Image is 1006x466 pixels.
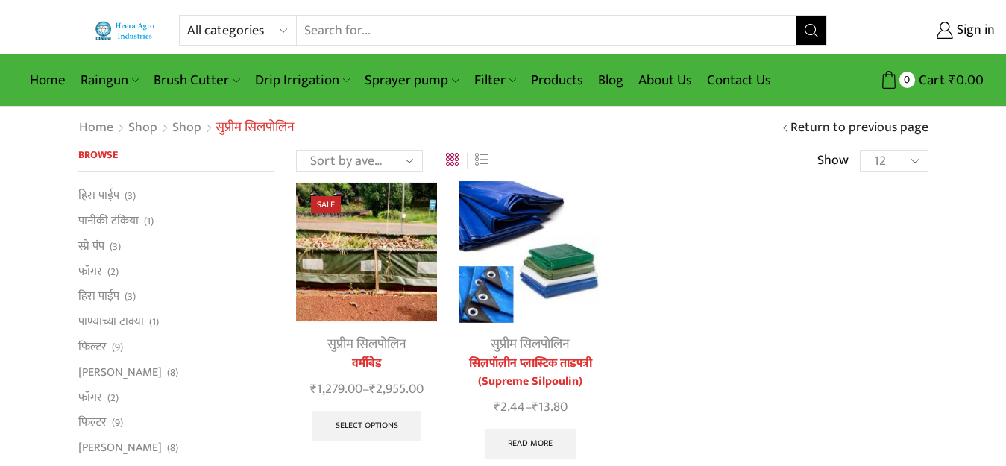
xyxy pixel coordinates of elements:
span: ₹ [310,378,317,400]
a: Products [524,63,591,98]
span: – [296,380,437,400]
span: (2) [107,391,119,406]
a: सुप्रीम सिलपोलिन [327,333,406,356]
a: About Us [631,63,700,98]
a: [PERSON_NAME] [78,435,162,461]
span: (8) [167,441,178,456]
nav: Breadcrumb [78,119,295,138]
a: Drip Irrigation [248,63,357,98]
span: Sale [311,196,341,213]
a: Brush Cutter [146,63,247,98]
a: Home [22,63,73,98]
a: Contact Us [700,63,779,98]
span: (3) [110,239,121,254]
a: [PERSON_NAME] [78,359,162,385]
a: पानीकी टंकिया [78,209,139,234]
a: फिल्टर [78,410,107,435]
bdi: 2,955.00 [369,378,424,400]
a: फॉगर [78,385,102,410]
span: (3) [125,189,136,204]
img: वर्मीबेड [296,181,437,322]
span: 0 [899,72,915,87]
a: Home [78,119,114,138]
a: हिरा पाईप [78,187,119,208]
span: ₹ [369,378,376,400]
span: Cart [915,70,945,90]
img: सिलपॉलीन प्लास्टिक ताडपत्री (Supreme Silpoulin) [459,181,600,322]
span: ₹ [949,69,956,92]
bdi: 13.80 [532,396,568,418]
a: सुप्रीम सिलपोलिन [491,333,570,356]
span: (2) [107,265,119,280]
a: फॉगर [78,259,102,284]
bdi: 2.44 [494,396,525,418]
span: Sign in [953,21,995,40]
span: (8) [167,365,178,380]
bdi: 1,279.00 [310,378,362,400]
a: Return to previous page [790,119,928,138]
span: (1) [149,315,159,330]
a: पाण्याच्या टाक्या [78,309,144,335]
span: Show [817,151,849,171]
a: वर्मीबेड [296,355,437,373]
a: Blog [591,63,631,98]
input: Search for... [297,16,796,45]
button: Search button [796,16,826,45]
span: (9) [112,340,123,355]
a: फिल्टर [78,334,107,359]
a: Sign in [849,17,995,44]
a: Sprayer pump [357,63,466,98]
select: Shop order [296,150,423,172]
span: (1) [144,214,154,229]
a: Select options for “वर्मीबेड” [312,411,421,441]
span: ₹ [532,396,538,418]
a: Shop [172,119,202,138]
a: स्प्रे पंप [78,233,104,259]
a: Raingun [73,63,146,98]
bdi: 0.00 [949,69,984,92]
a: 0 Cart ₹0.00 [842,66,984,94]
a: हिरा पाईप [78,284,119,309]
a: Select options for “सिलपॉलीन प्लास्टिक ताडपत्री (Supreme Silpoulin)” [485,429,576,459]
span: (3) [125,289,136,304]
a: Shop [128,119,158,138]
span: Browse [78,146,118,163]
span: ₹ [494,396,500,418]
span: (9) [112,415,123,430]
a: Filter [467,63,524,98]
a: सिलपॉलीन प्लास्टिक ताडपत्री (Supreme Silpoulin) [459,355,600,391]
span: – [459,397,600,418]
h1: सुप्रीम सिलपोलिन [216,120,295,136]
